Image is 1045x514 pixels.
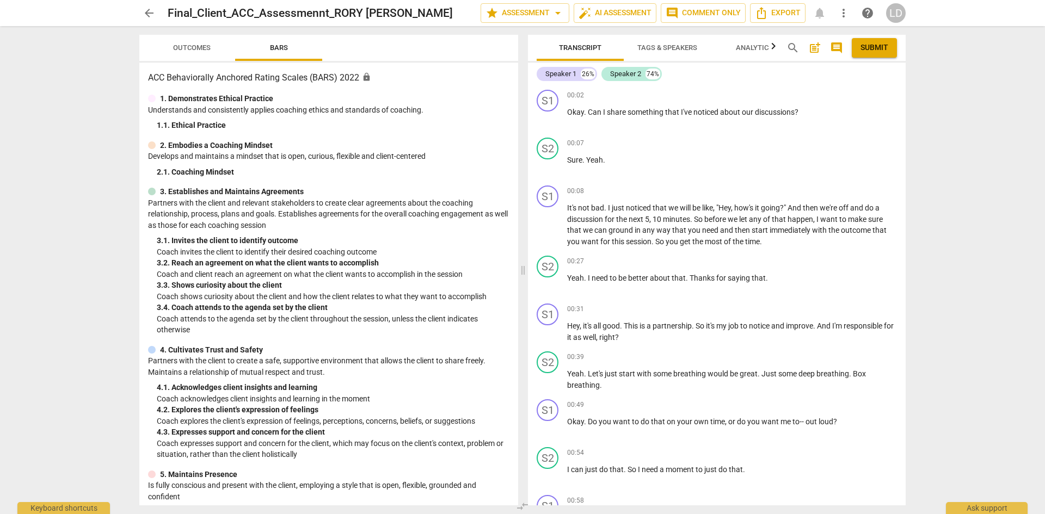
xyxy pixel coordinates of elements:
span: I [567,465,571,474]
span: to [632,417,641,426]
span: 10 [653,215,663,224]
span: 00:54 [567,448,584,457]
span: . [651,237,655,246]
span: and [850,203,865,212]
div: 3. 2. Reach an agreement on what the client wants to accomplish [157,257,509,269]
span: well [583,333,596,342]
span: with [812,226,828,234]
span: comment [830,41,843,54]
span: would [708,369,730,378]
span: Yeah [567,274,584,282]
span: Yeah [586,156,603,164]
span: it [567,333,573,342]
span: need [592,274,610,282]
button: Assessment [481,3,569,23]
span: and [771,321,786,330]
button: LD [886,3,906,23]
p: 4. Cultivates Trust and Safety [160,344,263,356]
span: that [872,226,887,234]
span: time [710,417,725,426]
span: it's [583,321,593,330]
span: . [760,237,762,246]
span: So [694,215,704,224]
span: , [580,321,583,330]
span: can [594,226,608,234]
span: any [642,226,656,234]
span: . [624,465,628,474]
p: Coach shows curiosity about the client and how the client relates to what they want to accomplish [157,291,509,302]
span: , [713,203,716,212]
span: - [802,417,806,426]
span: that [665,108,681,116]
span: about [720,108,742,116]
div: 26% [581,69,595,79]
span: Yeah [567,369,584,378]
span: deep [798,369,816,378]
span: ? [795,108,798,116]
span: . [758,369,761,378]
span: So [696,321,706,330]
span: for [884,321,894,330]
span: Do [588,417,599,426]
span: happen [788,215,813,224]
div: 4. 2. Explores the client's expression of feelings [157,404,509,416]
span: the [692,237,705,246]
span: 00:31 [567,305,584,314]
span: that [672,226,688,234]
span: to [839,215,848,224]
span: session [626,237,651,246]
span: just [585,465,599,474]
button: AI Assessment [574,3,656,23]
span: we're [820,203,839,212]
span: own [694,417,710,426]
button: Please Do Not Submit until your Assessment is Complete [852,38,897,58]
span: saying [728,274,752,282]
span: . [604,203,608,212]
span: more_vert [837,7,850,20]
span: I'm [832,321,844,330]
span: as [573,333,583,342]
span: a [647,321,653,330]
span: that [729,465,743,474]
span: the [733,237,745,246]
span: be [730,369,740,378]
span: for [605,215,616,224]
span: do [599,465,610,474]
span: moment [666,465,696,474]
div: Change speaker [537,185,558,207]
p: Partners with the client to create a safe, supportive environment that allows the client to share... [148,355,509,377]
p: Coach attends to the agenda set by the client throughout the session, unless the client indicates... [157,313,509,336]
span: for [600,237,612,246]
p: Develops and maintains a mindset that is open, curious, flexible and client-centered [148,151,509,162]
div: Keyboard shortcuts [17,502,110,514]
span: Transcript [559,44,601,52]
span: we [583,226,594,234]
span: Okay [567,417,584,426]
span: better [628,274,650,282]
span: just [612,203,626,212]
span: , [596,333,599,342]
span: can [571,465,585,474]
span: 00:08 [567,187,584,196]
span: outcome [841,226,872,234]
p: Coach invites the client to identify their desired coaching outcome [157,246,509,258]
p: 3. Establishes and Maintains Agreements [160,186,304,197]
span: that [653,203,668,212]
div: Change speaker [537,256,558,277]
span: . [584,369,588,378]
span: to [696,465,704,474]
span: breathing [816,369,849,378]
span: , [725,417,728,426]
div: 2. 1. Coaching Mindset [157,166,509,178]
span: start [619,369,637,378]
span: do [865,203,875,212]
span: I [603,108,607,116]
div: Change speaker [537,138,558,159]
p: 2. Embodies a Coaching Mindset [160,140,273,151]
span: And [788,203,803,212]
div: Change speaker [537,351,558,373]
span: . [690,215,694,224]
span: will [680,203,692,212]
div: Change speaker [537,304,558,325]
span: let [739,215,749,224]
